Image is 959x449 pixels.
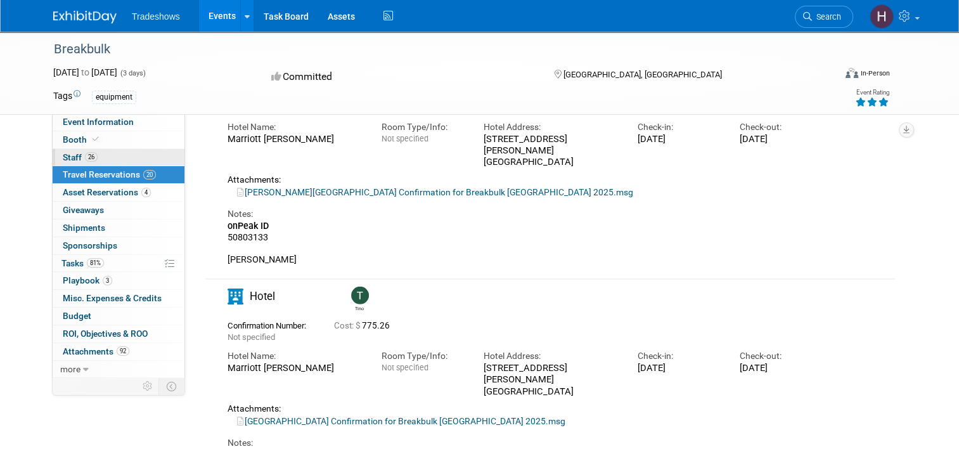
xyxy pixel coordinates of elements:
[63,311,91,321] span: Budget
[63,187,151,197] span: Asset Reservations
[53,114,184,131] a: Event Information
[855,89,889,96] div: Event Rating
[53,290,184,307] a: Misc. Expenses & Credits
[237,416,565,426] a: [GEOGRAPHIC_DATA] Confirmation for Breakbulk [GEOGRAPHIC_DATA] 2025.msg
[53,202,184,219] a: Giveaways
[143,170,156,179] span: 20
[638,350,721,362] div: Check-in:
[334,321,362,330] span: Cost: $
[61,258,104,268] span: Tasks
[740,133,823,145] div: [DATE]
[267,66,534,88] div: Committed
[159,378,185,394] td: Toggle Event Tabs
[63,293,162,303] span: Misc. Expenses & Credits
[92,91,136,104] div: equipment
[53,11,117,23] img: ExhibitDay
[870,4,894,29] img: Heron Alvarado
[484,121,618,133] div: Hotel Address:
[563,70,722,79] span: [GEOGRAPHIC_DATA], [GEOGRAPHIC_DATA]
[53,219,184,237] a: Shipments
[250,290,275,303] span: Hotel
[228,437,823,449] div: Notes:
[228,403,823,414] div: Attachments:
[53,255,184,272] a: Tasks81%
[60,364,80,374] span: more
[860,68,890,78] div: In-Person
[484,362,618,397] div: [STREET_ADDRESS][PERSON_NAME] [GEOGRAPHIC_DATA]
[846,68,858,78] img: Format-Inperson.png
[63,329,148,339] span: ROI, Objectives & ROO
[381,350,465,362] div: Room Type/Info:
[228,289,243,304] i: Hotel
[63,117,134,127] span: Event Information
[53,131,184,148] a: Booth
[381,363,428,372] span: Not specified
[85,152,98,162] span: 26
[484,133,618,168] div: [STREET_ADDRESS][PERSON_NAME] [GEOGRAPHIC_DATA]
[49,38,819,61] div: Breakbulk
[351,287,369,304] img: Tino Bernal
[740,121,823,133] div: Check-out:
[740,350,823,362] div: Check-out:
[348,287,370,312] div: Tino Bernal
[53,149,184,166] a: Staff26
[228,317,315,331] div: Confirmation Number:
[228,133,362,145] div: Marriott [PERSON_NAME]
[132,11,180,22] span: Tradeshows
[53,272,184,289] a: Playbook3
[228,221,823,266] div: 50803133 [PERSON_NAME]
[228,350,362,362] div: Hotel Name:
[53,184,184,201] a: Asset Reservations4
[93,136,99,143] i: Booth reservation complete
[63,205,104,215] span: Giveaways
[237,187,633,197] a: [PERSON_NAME][GEOGRAPHIC_DATA] Confirmation for Breakbulk [GEOGRAPHIC_DATA] 2025.msg
[334,321,395,330] span: 775.26
[53,343,184,360] a: Attachments92
[740,362,823,374] div: [DATE]
[638,362,721,374] div: [DATE]
[119,69,146,77] span: (3 days)
[63,223,105,233] span: Shipments
[812,12,841,22] span: Search
[79,67,91,77] span: to
[381,121,465,133] div: Room Type/Info:
[87,258,104,268] span: 81%
[53,237,184,254] a: Sponsorships
[63,240,117,251] span: Sponsorships
[53,325,184,342] a: ROI, Objectives & ROO
[53,67,117,77] span: [DATE] [DATE]
[141,188,151,197] span: 4
[63,169,156,179] span: Travel Reservations
[103,276,112,285] span: 3
[228,362,362,374] div: Marriott [PERSON_NAME]
[228,221,269,231] b: onPeak ID
[381,134,428,143] span: Not specified
[117,346,129,356] span: 92
[63,275,112,285] span: Playbook
[63,346,129,356] span: Attachments
[228,121,362,133] div: Hotel Name:
[53,361,184,378] a: more
[638,133,721,145] div: [DATE]
[638,121,721,133] div: Check-in:
[228,174,823,185] div: Attachments:
[63,134,101,145] span: Booth
[53,308,184,325] a: Budget
[53,89,80,104] td: Tags
[228,208,823,220] div: Notes:
[351,304,367,312] div: Tino Bernal
[53,166,184,183] a: Travel Reservations20
[137,378,159,394] td: Personalize Event Tab Strip
[766,66,890,85] div: Event Format
[484,350,618,362] div: Hotel Address:
[228,332,275,342] span: Not specified
[63,152,98,162] span: Staff
[795,6,853,28] a: Search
